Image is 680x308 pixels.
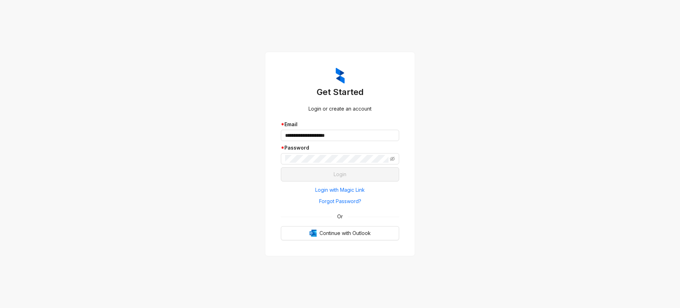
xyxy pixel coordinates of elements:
button: Forgot Password? [281,196,399,207]
span: Login with Magic Link [315,186,365,194]
div: Password [281,144,399,152]
span: eye-invisible [390,156,395,161]
button: Login [281,167,399,181]
span: Or [332,213,348,220]
div: Login or create an account [281,105,399,113]
h3: Get Started [281,86,399,98]
img: Outlook [310,230,317,237]
button: Login with Magic Link [281,184,399,196]
img: ZumaIcon [336,68,345,84]
span: Continue with Outlook [319,229,371,237]
span: Forgot Password? [319,197,361,205]
button: OutlookContinue with Outlook [281,226,399,240]
div: Email [281,121,399,128]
